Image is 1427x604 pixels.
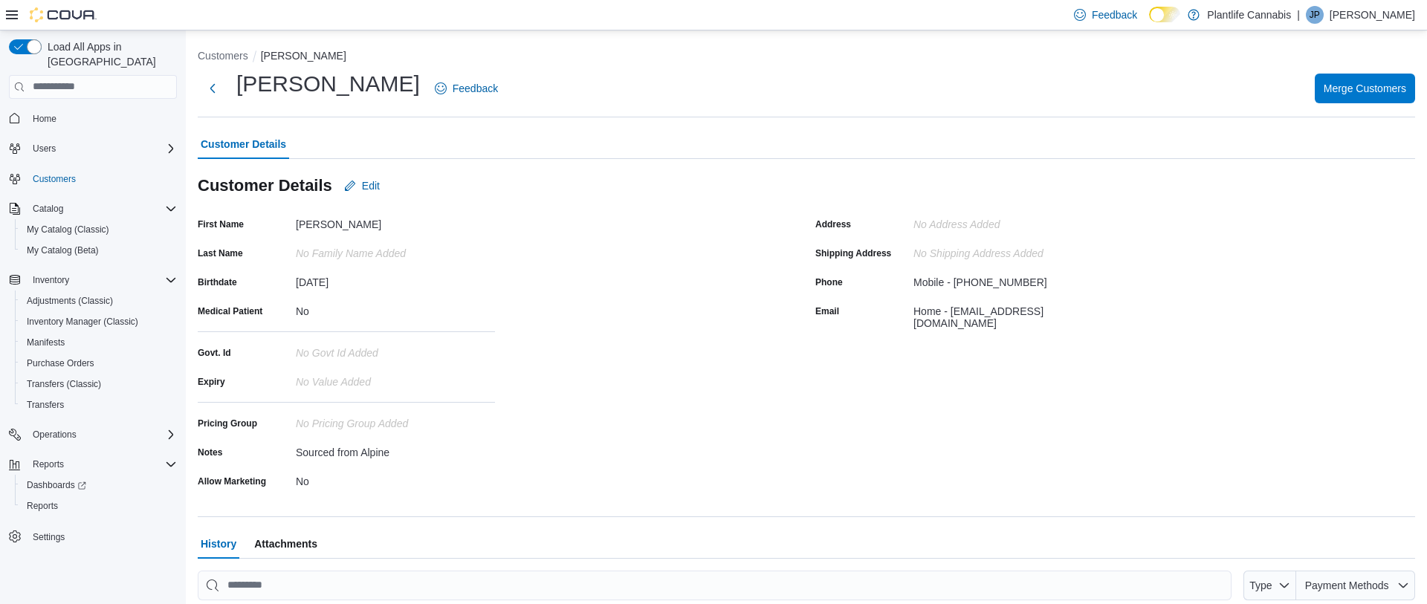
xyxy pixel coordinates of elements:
[21,476,92,494] a: Dashboards
[3,454,183,475] button: Reports
[33,458,64,470] span: Reports
[21,221,177,238] span: My Catalog (Classic)
[362,178,380,193] span: Edit
[27,109,177,128] span: Home
[1324,81,1406,96] span: Merge Customers
[15,353,183,374] button: Purchase Orders
[27,140,62,158] button: Users
[15,240,183,261] button: My Catalog (Beta)
[1305,579,1389,591] span: Payment Methods
[27,244,99,256] span: My Catalog (Beta)
[3,138,183,159] button: Users
[33,203,63,215] span: Catalog
[33,113,56,125] span: Home
[15,394,183,415] button: Transfers
[27,500,58,512] span: Reports
[27,271,75,289] button: Inventory
[27,399,64,411] span: Transfers
[254,529,317,559] span: Attachments
[21,396,70,414] a: Transfers
[21,497,177,515] span: Reports
[198,347,231,359] label: Govt. Id
[30,7,97,22] img: Cova
[27,426,177,444] span: Operations
[33,143,56,155] span: Users
[198,218,244,230] label: First Name
[296,441,495,458] div: Sourced from Alpine
[3,525,183,547] button: Settings
[296,370,495,388] div: No value added
[27,528,71,546] a: Settings
[198,74,227,103] button: Next
[815,276,843,288] label: Phone
[33,531,65,543] span: Settings
[1330,6,1415,24] p: [PERSON_NAME]
[3,198,183,219] button: Catalog
[42,39,177,69] span: Load All Apps in [GEOGRAPHIC_DATA]
[21,375,177,393] span: Transfers (Classic)
[15,496,183,516] button: Reports
[21,375,107,393] a: Transfers (Classic)
[21,292,177,310] span: Adjustments (Classic)
[296,212,495,230] div: [PERSON_NAME]
[21,292,119,310] a: Adjustments (Classic)
[198,376,225,388] label: Expiry
[27,295,113,307] span: Adjustments (Classic)
[198,50,248,62] button: Customers
[15,374,183,394] button: Transfers (Classic)
[27,200,177,218] span: Catalog
[15,219,183,240] button: My Catalog (Classic)
[21,313,144,331] a: Inventory Manager (Classic)
[21,476,177,494] span: Dashboards
[198,177,332,195] h3: Customer Details
[1243,571,1297,600] button: Type
[1306,6,1324,24] div: Jayden Paul
[913,299,1113,329] div: Home - [EMAIL_ADDRESS][DOMAIN_NAME]
[236,69,420,99] h1: [PERSON_NAME]
[27,224,109,236] span: My Catalog (Classic)
[198,247,243,259] label: Last Name
[3,270,183,290] button: Inventory
[198,475,266,487] label: Allow Marketing
[27,316,138,328] span: Inventory Manager (Classic)
[33,274,69,286] span: Inventory
[913,270,1047,288] div: Mobile - [PHONE_NUMBER]
[296,270,495,288] div: [DATE]
[913,241,1113,259] div: No Shipping Address added
[1297,6,1300,24] p: |
[1296,571,1415,600] button: Payment Methods
[1207,6,1291,24] p: Plantlife Cannabis
[198,276,237,288] label: Birthdate
[296,412,495,429] div: No Pricing Group Added
[27,110,62,128] a: Home
[15,332,183,353] button: Manifests
[27,357,94,369] span: Purchase Orders
[27,455,177,473] span: Reports
[815,218,851,230] label: Address
[913,212,1113,230] div: No Address added
[198,48,1415,66] nav: An example of EuiBreadcrumbs
[21,396,177,414] span: Transfers
[21,241,105,259] a: My Catalog (Beta)
[1249,579,1272,591] span: Type
[296,470,495,487] div: No
[27,378,101,390] span: Transfers (Classic)
[27,170,82,188] a: Customers
[27,169,177,188] span: Customers
[1315,74,1415,103] button: Merge Customers
[21,354,100,372] a: Purchase Orders
[296,299,495,317] div: No
[3,108,183,129] button: Home
[1310,6,1320,24] span: JP
[3,424,183,445] button: Operations
[338,171,386,201] button: Edit
[21,241,177,259] span: My Catalog (Beta)
[198,571,1232,600] input: This is a search bar. As you type, the results lower in the page will automatically filter.
[33,429,77,441] span: Operations
[296,241,495,259] div: No Family Name added
[27,140,177,158] span: Users
[201,529,236,559] span: History
[15,311,183,332] button: Inventory Manager (Classic)
[429,74,504,103] a: Feedback
[296,341,495,359] div: No Govt Id added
